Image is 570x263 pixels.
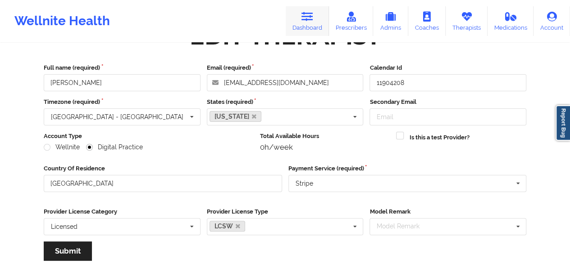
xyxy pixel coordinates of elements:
[44,207,201,216] label: Provider License Category
[44,164,282,173] label: Country Of Residence
[44,98,201,107] label: Timezone (required)
[207,74,364,91] input: Email address
[408,6,446,36] a: Coaches
[369,98,526,107] label: Secondary Email
[86,143,143,151] label: Digital Practice
[488,6,534,36] a: Medications
[44,241,92,261] button: Submit
[373,6,408,36] a: Admins
[51,223,78,230] div: Licensed
[288,164,527,173] label: Payment Service (required)
[51,114,183,120] div: [GEOGRAPHIC_DATA] - [GEOGRAPHIC_DATA]
[210,111,262,122] a: [US_STATE]
[260,132,390,141] label: Total Available Hours
[44,132,254,141] label: Account Type
[44,63,201,72] label: Full name (required)
[286,6,329,36] a: Dashboard
[534,6,570,36] a: Account
[369,207,526,216] label: Model Remark
[446,6,488,36] a: Therapists
[556,105,570,141] a: Report Bug
[409,133,469,142] label: Is this a test Provider?
[44,143,80,151] label: Wellnite
[210,221,246,232] a: LCSW
[207,98,364,107] label: States (required)
[207,207,364,216] label: Provider License Type
[374,221,432,232] div: Model Remark
[207,63,364,72] label: Email (required)
[369,74,526,91] input: Calendar Id
[260,143,390,152] div: 0h/week
[329,6,374,36] a: Prescribers
[369,63,526,72] label: Calendar Id
[369,108,526,125] input: Email
[44,74,201,91] input: Full name
[296,180,313,187] div: Stripe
